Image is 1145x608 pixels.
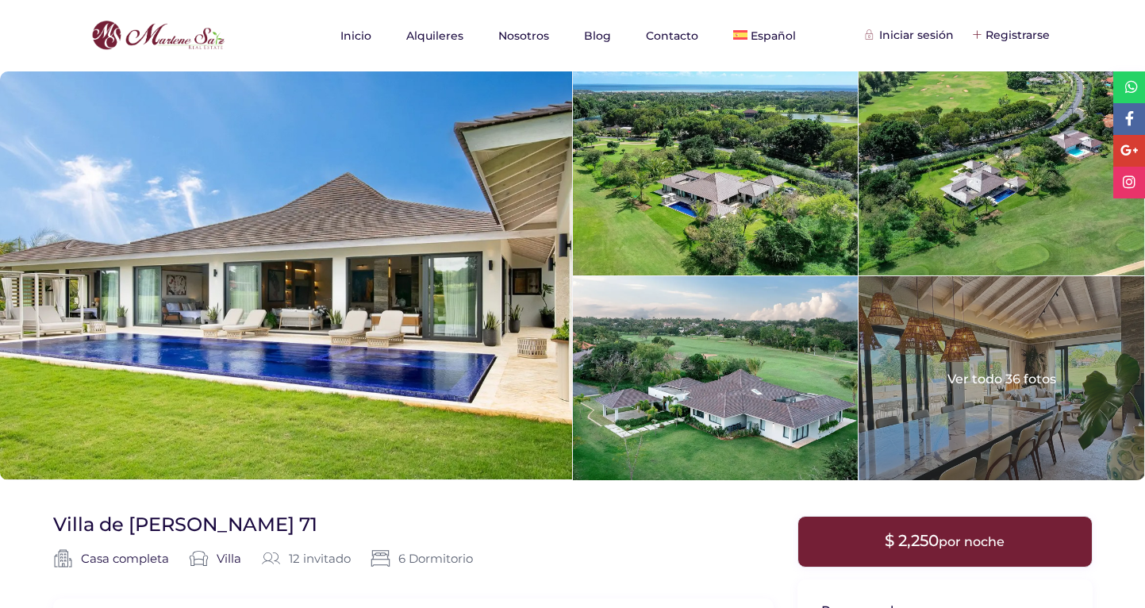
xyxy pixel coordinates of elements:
div: Iniciar sesión [867,26,954,44]
span: por noche [939,534,1005,549]
h1: Villa de [PERSON_NAME] 71 [53,512,317,537]
a: Casa completa [81,550,169,568]
span: 6 Dormitorio [371,548,473,568]
img: logo [87,17,229,55]
span: Español [751,29,796,43]
div: 12 invitado [261,548,351,568]
div: $ 2,250 [797,516,1093,567]
div: Registrarse [974,26,1050,44]
a: Villa [217,550,241,568]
